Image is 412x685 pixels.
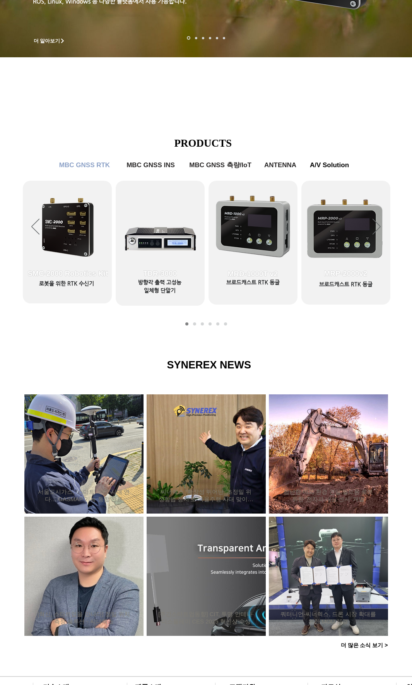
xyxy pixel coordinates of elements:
a: MBC GNSS INS [201,322,204,325]
a: MRD-1000T v2 [209,181,297,301]
a: 더 알아보기 [30,36,69,46]
a: MBC GNSS 측량/IoT [209,322,212,325]
button: 다음 [373,219,381,236]
a: 서울도시가스, ‘스마트 측량’ 시대 연다… GASMAP 기능 통합 완료 [36,488,132,503]
a: 로봇 [216,37,218,39]
span: MBC GNSS RTK [59,161,110,169]
a: 자율주행 [209,37,211,39]
button: 이전 [31,219,39,236]
a: MBC GNSS RTK [54,158,116,173]
span: PRODUCTS [174,137,232,149]
a: A/V Solution [224,322,227,325]
span: MBC GNSS 측량/IoT [189,161,251,170]
span: MBC GNSS INS [127,161,175,169]
nav: 슬라이드 [185,36,227,40]
a: ANTENNA [216,322,219,325]
a: MBC GNSS 측량/IoT [184,158,257,173]
span: 더 알아보기 [34,38,60,45]
a: [주간스타트업동향] CIT, 투명 안테나·디스플레이 CES 2025 혁신상 수상 外 [158,610,254,625]
a: 씨너렉스 “확장성 뛰어난 ‘초정밀 위성항법 장치’로 자율주행 시대 맞이할 것” [158,488,254,503]
iframe: Wix Chat [269,441,412,685]
div: 게시물 목록입니다. 열람할 게시물을 선택하세요. [24,394,388,636]
a: MBC GNSS INS [122,158,180,173]
span: TDR-3000 [143,269,177,278]
a: MRP-2000v2 [301,181,390,301]
a: TDR-3000 [116,181,205,301]
span: SYNEREX NEWS [167,359,251,371]
a: 드론 8 - SMC 2000 [195,37,197,39]
span: ANTENNA [264,161,296,169]
span: MRD-1000T v2 [228,270,278,278]
span: MRP-2000v2 [324,269,368,278]
span: SMC-2000 Robotics Kit [28,269,108,278]
a: 정밀농업 [223,37,225,39]
nav: 슬라이드 [183,322,229,325]
a: MBC GNSS RTK1 [185,322,188,325]
a: [혁신, 스타트업을 만나다] 정밀 위치측정 솔루션 - 씨너렉스 [36,610,132,625]
a: A/V Solution [304,158,355,173]
a: ANTENNA [261,158,300,173]
a: MBC GNSS RTK2 [193,322,196,325]
a: SMC-2000 Robotics Kit [24,181,113,301]
a: 측량 IoT [202,37,204,39]
span: A/V Solution [310,161,349,169]
a: 로봇- SMC 2000 [187,36,190,40]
